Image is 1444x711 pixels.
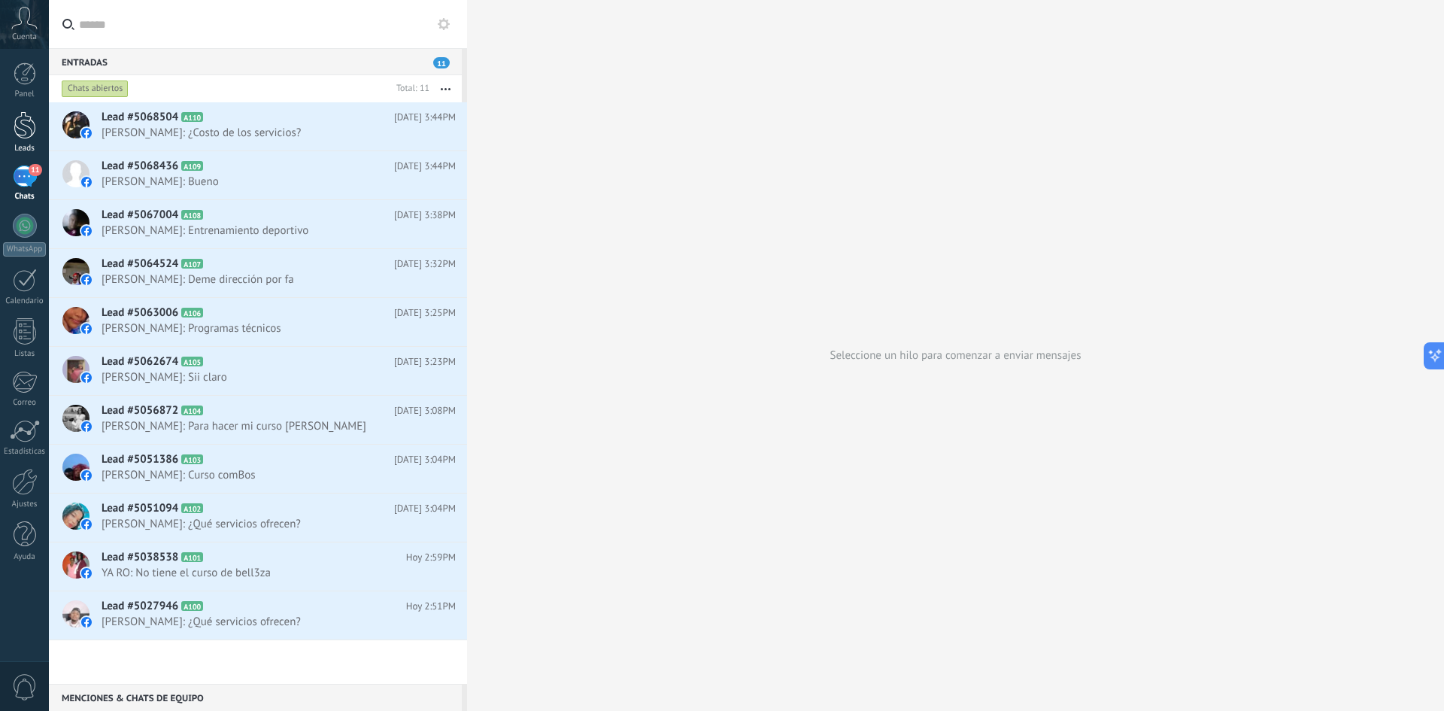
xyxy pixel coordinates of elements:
[49,494,467,542] a: Lead #5051094 A102 [DATE] 3:04PM [PERSON_NAME]: ¿Qué servicios ofrecen?
[181,552,203,562] span: A101
[29,164,41,176] span: 11
[102,175,427,189] span: [PERSON_NAME]: Bueno
[3,349,47,359] div: Listas
[102,615,427,629] span: [PERSON_NAME]: ¿Qué servicios ofrecen?
[81,324,92,334] img: facebook-sm.svg
[81,617,92,627] img: facebook-sm.svg
[49,249,467,297] a: Lead #5064524 A107 [DATE] 3:32PM [PERSON_NAME]: Deme dirección por fa
[102,517,427,531] span: [PERSON_NAME]: ¿Qué servicios ofrecen?
[181,503,203,513] span: A102
[102,272,427,287] span: [PERSON_NAME]: Deme dirección por fa
[394,257,456,272] span: [DATE] 3:32PM
[49,396,467,444] a: Lead #5056872 A104 [DATE] 3:08PM [PERSON_NAME]: Para hacer mi curso [PERSON_NAME]
[102,419,427,433] span: [PERSON_NAME]: Para hacer mi curso [PERSON_NAME]
[181,601,203,611] span: A100
[102,208,178,223] span: Lead #5067004
[102,403,178,418] span: Lead #5056872
[3,552,47,562] div: Ayuda
[390,81,429,96] div: Total: 11
[181,357,203,366] span: A105
[181,308,203,318] span: A106
[181,161,203,171] span: A109
[102,550,178,565] span: Lead #5038538
[181,259,203,269] span: A107
[394,403,456,418] span: [DATE] 3:08PM
[394,305,456,321] span: [DATE] 3:25PM
[81,470,92,481] img: facebook-sm.svg
[3,242,46,257] div: WhatsApp
[102,354,178,369] span: Lead #5062674
[49,445,467,493] a: Lead #5051386 A103 [DATE] 3:04PM [PERSON_NAME]: Curso comBos
[102,501,178,516] span: Lead #5051094
[102,566,427,580] span: YA RO: No tiene el curso de bell3za
[3,296,47,306] div: Calendario
[406,599,456,614] span: Hoy 2:51PM
[181,406,203,415] span: A104
[102,468,427,482] span: [PERSON_NAME]: Curso comBos
[49,102,467,150] a: Lead #5068504 A110 [DATE] 3:44PM [PERSON_NAME]: ¿Costo de los servicios?
[102,452,178,467] span: Lead #5051386
[406,550,456,565] span: Hoy 2:59PM
[3,90,47,99] div: Panel
[49,591,467,640] a: Lead #5027946 A100 Hoy 2:51PM [PERSON_NAME]: ¿Qué servicios ofrecen?
[102,126,427,140] span: [PERSON_NAME]: ¿Costo de los servicios?
[102,223,427,238] span: [PERSON_NAME]: Entrenamiento deportivo
[81,128,92,138] img: facebook-sm.svg
[181,112,203,122] span: A110
[102,159,178,174] span: Lead #5068436
[49,542,467,591] a: Lead #5038538 A101 Hoy 2:59PM YA RO: No tiene el curso de bell3za
[49,298,467,346] a: Lead #5063006 A106 [DATE] 3:25PM [PERSON_NAME]: Programas técnicos
[394,354,456,369] span: [DATE] 3:23PM
[49,151,467,199] a: Lead #5068436 A109 [DATE] 3:44PM [PERSON_NAME]: Bueno
[181,210,203,220] span: A108
[394,501,456,516] span: [DATE] 3:04PM
[102,110,178,125] span: Lead #5068504
[394,208,456,223] span: [DATE] 3:38PM
[394,110,456,125] span: [DATE] 3:44PM
[49,347,467,395] a: Lead #5062674 A105 [DATE] 3:23PM [PERSON_NAME]: Sii claro
[3,192,47,202] div: Chats
[102,321,427,336] span: [PERSON_NAME]: Programas técnicos
[62,80,129,98] div: Chats abiertos
[3,144,47,153] div: Leads
[81,568,92,579] img: facebook-sm.svg
[49,684,462,711] div: Menciones & Chats de equipo
[49,48,462,75] div: Entradas
[3,398,47,408] div: Correo
[81,275,92,285] img: facebook-sm.svg
[81,177,92,187] img: facebook-sm.svg
[81,519,92,530] img: facebook-sm.svg
[12,32,37,42] span: Cuenta
[49,200,467,248] a: Lead #5067004 A108 [DATE] 3:38PM [PERSON_NAME]: Entrenamiento deportivo
[81,372,92,383] img: facebook-sm.svg
[102,370,427,384] span: [PERSON_NAME]: Sii claro
[3,500,47,509] div: Ajustes
[102,305,178,321] span: Lead #5063006
[81,421,92,432] img: facebook-sm.svg
[394,452,456,467] span: [DATE] 3:04PM
[394,159,456,174] span: [DATE] 3:44PM
[102,257,178,272] span: Lead #5064524
[3,447,47,457] div: Estadísticas
[181,454,203,464] span: A103
[433,57,450,68] span: 11
[102,599,178,614] span: Lead #5027946
[81,226,92,236] img: facebook-sm.svg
